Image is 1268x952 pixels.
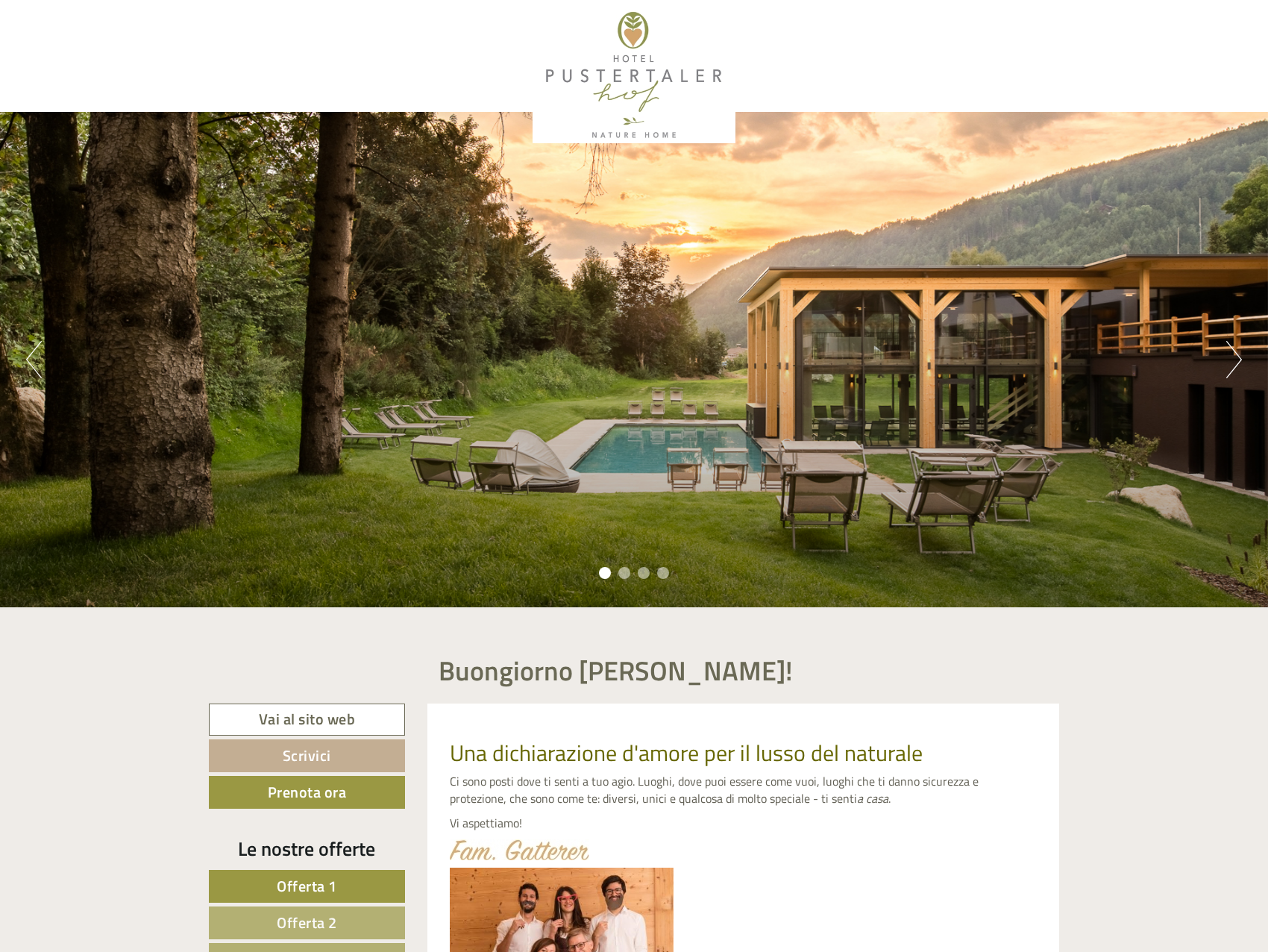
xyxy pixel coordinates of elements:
img: image [450,839,589,860]
span: Offerta 1 [277,874,337,898]
span: Una dichiarazione d'amore per il lusso del naturale [450,736,923,770]
button: Previous [26,341,42,378]
div: Le nostre offerte [209,835,405,862]
p: Ci sono posti dove ti senti a tuo agio. Luoghi, dove puoi essere come vuoi, luoghi che ti danno s... [450,773,1038,807]
a: Vai al sito web [209,704,405,736]
span: Offerta 2 [277,911,337,934]
button: Next [1226,341,1242,378]
p: Vi aspettiamo! [450,815,1038,832]
em: a [857,789,863,807]
h1: Buongiorno [PERSON_NAME]! [439,656,793,686]
em: casa [866,789,888,807]
a: Scrivici [209,739,405,772]
a: Prenota ora [209,776,405,809]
